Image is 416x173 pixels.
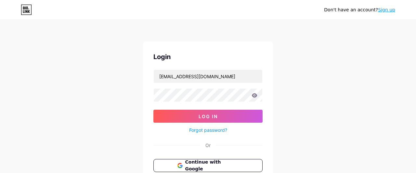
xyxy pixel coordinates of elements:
[153,159,263,172] button: Continue with Google
[153,52,263,62] div: Login
[199,114,218,119] span: Log In
[378,7,395,12] a: Sign up
[189,127,227,133] a: Forgot password?
[185,159,239,172] span: Continue with Google
[154,70,262,83] input: Username
[324,6,395,13] div: Don't have an account?
[205,142,211,149] div: Or
[153,110,263,123] button: Log In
